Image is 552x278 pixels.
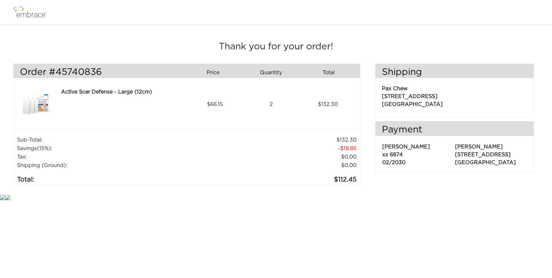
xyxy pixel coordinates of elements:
h3: Shipping [375,67,534,78]
td: Total: [17,170,204,185]
img: d2f91f46-8dcf-11e7-b919-02e45ca4b85b.jpeg [20,88,53,121]
img: logo.png [11,4,54,21]
span: xx 6874 [382,152,403,157]
span: Quantity [260,69,282,77]
div: Price [187,67,244,78]
td: 19.85 [204,144,357,153]
td: Sub-Total: [17,136,204,144]
span: (15%) [37,146,51,151]
span: 66.15 [207,100,223,108]
td: $0.00 [204,161,357,170]
span: [PERSON_NAME] [382,144,430,149]
div: Active Scar Defense - Large (12cm) [61,88,184,96]
span: 02/2030 [382,160,405,165]
span: 2 [270,100,273,108]
td: 132.30 [204,136,357,144]
h3: Payment [375,125,534,136]
td: Savings : [17,144,204,153]
span: 132.30 [318,100,338,108]
div: Total [302,67,360,78]
td: Shipping (Ground): [17,161,204,170]
p: Pax Chew [STREET_ADDRESS] [GEOGRAPHIC_DATA] [382,81,527,108]
img: star.gif [5,195,10,200]
td: 112.45 [204,170,357,185]
h3: Order #45740836 [20,67,182,78]
td: Tax: [17,153,204,161]
h3: Thank you for your order! [13,42,539,53]
td: 0.00 [204,153,357,161]
p: [PERSON_NAME] [STREET_ADDRESS] [GEOGRAPHIC_DATA] [455,140,527,166]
